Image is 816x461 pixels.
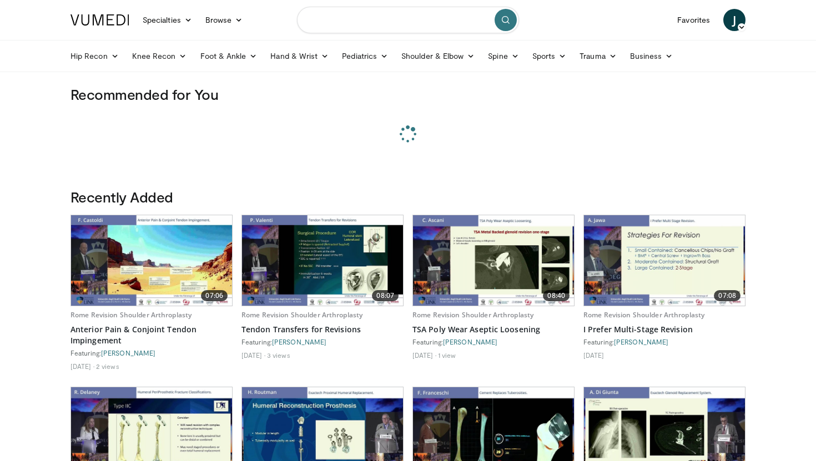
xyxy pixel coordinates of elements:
a: Rome Revision Shoulder Arthroplasty [412,310,533,320]
li: 3 views [267,351,290,359]
a: [PERSON_NAME] [101,349,155,357]
a: Pediatrics [335,45,395,67]
a: 07:08 [584,215,745,306]
a: 07:06 [71,215,232,306]
a: Favorites [671,9,717,31]
span: 08:40 [543,290,570,301]
a: 08:07 [242,215,403,306]
a: Knee Recon [125,45,194,67]
div: Featuring: [241,337,404,346]
div: Featuring: [70,348,233,357]
img: VuMedi Logo [70,14,129,26]
a: Business [623,45,680,67]
a: Sports [526,45,573,67]
a: Rome Revision Shoulder Arthroplasty [70,310,192,320]
a: Foot & Ankle [194,45,264,67]
li: [DATE] [412,351,436,359]
li: 1 view [438,351,456,359]
a: 08:40 [413,215,574,306]
div: Featuring: [583,337,746,346]
input: Search topics, interventions [297,7,519,33]
a: Rome Revision Shoulder Arthroplasty [583,310,704,320]
img: 8037028b-5014-4d38-9a8c-71d966c81743.620x360_q85_upscale.jpg [71,215,232,306]
a: Shoulder & Elbow [395,45,481,67]
span: 07:08 [714,290,741,301]
a: Tendon Transfers for Revisions [241,324,404,335]
img: b9682281-d191-4971-8e2c-52cd21f8feaa.620x360_q85_upscale.jpg [413,215,574,306]
a: [PERSON_NAME] [443,338,497,346]
a: [PERSON_NAME] [614,338,668,346]
a: J [723,9,746,31]
li: 2 views [96,362,119,371]
a: Spine [481,45,525,67]
a: I Prefer Multi-Stage Revision [583,324,746,335]
a: Browse [199,9,250,31]
span: 07:06 [201,290,228,301]
li: [DATE] [583,351,605,359]
a: Trauma [573,45,623,67]
li: [DATE] [241,351,265,359]
a: Specialties [136,9,199,31]
a: Anterior Pain & Conjoint Tendon Impingement [70,324,233,346]
div: Featuring: [412,337,575,346]
a: [PERSON_NAME] [272,338,326,346]
h3: Recently Added [70,188,746,206]
span: 08:07 [372,290,399,301]
li: [DATE] [70,362,94,371]
img: a3fe917b-418f-4b37-ad2e-b0d12482d850.620x360_q85_upscale.jpg [584,215,745,306]
a: Hip Recon [64,45,125,67]
h3: Recommended for You [70,85,746,103]
img: f121adf3-8f2a-432a-ab04-b981073a2ae5.620x360_q85_upscale.jpg [242,215,403,306]
a: Hand & Wrist [264,45,335,67]
a: TSA Poly Wear Aseptic Loosening [412,324,575,335]
a: Rome Revision Shoulder Arthroplasty [241,310,362,320]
